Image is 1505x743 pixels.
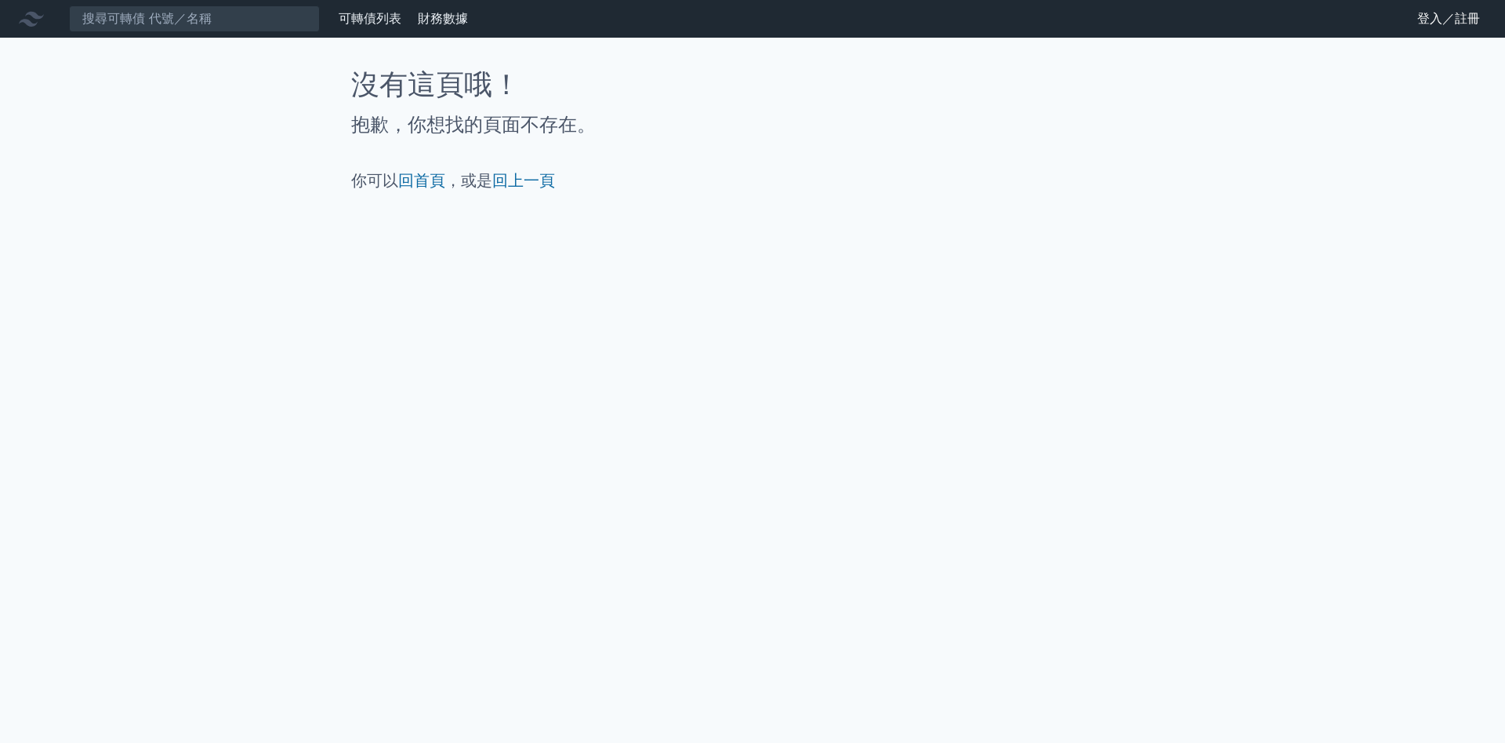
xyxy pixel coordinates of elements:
a: 回首頁 [398,171,445,190]
a: 財務數據 [418,11,468,26]
p: 你可以 ，或是 [351,169,1154,191]
a: 可轉債列表 [339,11,401,26]
input: 搜尋可轉債 代號／名稱 [69,5,320,32]
a: 回上一頁 [492,171,555,190]
h1: 沒有這頁哦！ [351,69,1154,100]
a: 登入／註冊 [1405,6,1492,31]
h2: 抱歉，你想找的頁面不存在。 [351,113,1154,138]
